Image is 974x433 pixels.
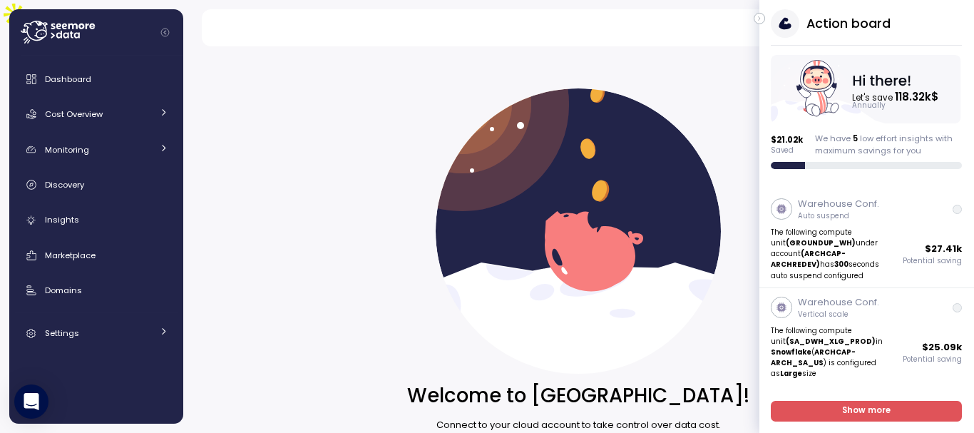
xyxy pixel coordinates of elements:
[835,260,849,269] strong: 300
[771,325,886,379] p: The following compute unit in ( ) is configured as size
[45,214,79,225] span: Insights
[853,101,887,111] text: Annually
[15,65,178,93] a: Dashboard
[771,249,846,269] strong: (ARCHCAP-ARCHREDEV)
[436,88,721,374] img: splash
[45,250,96,261] span: Marketplace
[771,347,856,367] strong: ARCHCAP-ARCH_SA_US
[786,238,856,248] strong: (GROUNDUP_WH)
[903,256,963,266] p: Potential saving
[771,347,812,357] strong: Snowflake
[853,133,858,144] span: 5
[15,241,178,270] a: Marketplace
[15,136,178,164] a: Monitoring
[798,197,879,211] p: Warehouse Conf.
[896,89,940,104] tspan: 118.32k $
[806,14,891,32] h3: Action board
[15,319,178,347] a: Settings
[407,383,749,409] h1: Welcome to [GEOGRAPHIC_DATA]!
[45,179,84,190] span: Discovery
[15,170,178,199] a: Discovery
[771,134,804,146] p: $ 21.02k
[436,418,721,432] p: Connect to your cloud account to take control over data cost.
[771,227,886,281] p: The following compute unit under account has seconds auto suspend configured
[45,144,89,156] span: Monitoring
[15,276,178,305] a: Domains
[781,369,803,378] strong: Large
[843,402,891,421] span: Show more
[798,310,879,320] p: Vertical scale
[771,401,963,422] a: Show more
[815,133,963,156] div: We have low effort insights with maximum savings for you
[45,73,91,85] span: Dashboard
[926,242,963,256] p: $ 27.41k
[156,27,174,38] button: Collapse navigation
[903,355,963,365] p: Potential saving
[15,206,178,235] a: Insights
[14,384,48,419] div: Open Intercom Messenger
[771,146,804,156] p: Saved
[45,327,79,339] span: Settings
[798,211,879,221] p: Auto suspend
[853,89,940,104] text: Let's save
[759,288,974,387] a: Warehouse Conf.Vertical scaleThe following compute unit(SA_DWH_XLG_PROD)inSnowflake(ARCHCAP-ARCH_...
[759,190,974,288] a: Warehouse Conf.Auto suspendThe following compute unit(GROUNDUP_WH)under account(ARCHCAP-ARCHREDEV...
[15,100,178,128] a: Cost Overview
[798,295,879,310] p: Warehouse Conf.
[786,337,876,346] strong: (SA_DWH_XLG_PROD)
[45,285,82,296] span: Domains
[923,340,963,355] p: $ 25.09k
[45,108,103,120] span: Cost Overview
